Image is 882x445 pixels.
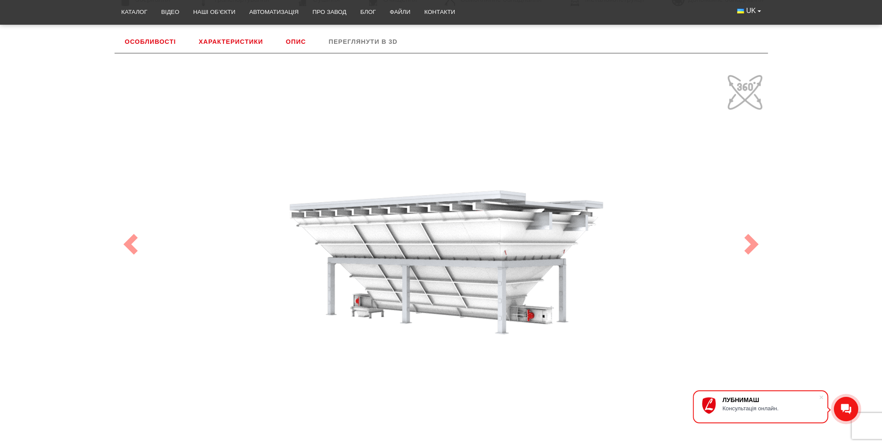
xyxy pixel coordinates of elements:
a: Особливості [115,30,187,53]
a: Характеристики [188,30,273,53]
div: Консультація онлайн. [722,405,819,412]
div: ЛУБНИМАШ [722,396,819,403]
img: Українська [737,9,744,13]
a: Переглянути в 3D [318,30,408,53]
a: Файли [383,3,417,22]
a: Каталог [115,3,154,22]
a: Наші об’єкти [186,3,242,22]
a: Про завод [305,3,353,22]
a: Відео [154,3,187,22]
a: Опис [275,30,316,53]
span: UK [746,6,756,16]
button: UK [730,3,767,19]
a: Контакти [417,3,462,22]
a: Блог [353,3,383,22]
a: Автоматизація [242,3,305,22]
